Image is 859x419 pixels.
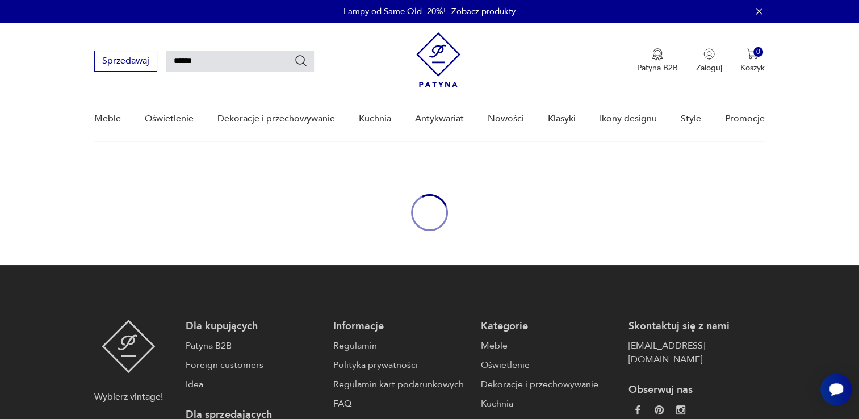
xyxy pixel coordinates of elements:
button: Szukaj [294,54,308,68]
a: Klasyki [548,97,576,141]
a: Ikony designu [600,97,657,141]
a: Idea [186,378,322,391]
p: Kategorie [481,320,617,333]
a: Regulamin kart podarunkowych [333,378,470,391]
a: FAQ [333,397,470,410]
img: 37d27d81a828e637adc9f9cb2e3d3a8a.webp [655,405,664,414]
a: Kuchnia [481,397,617,410]
button: Sprzedawaj [94,51,157,72]
img: Patyna - sklep z meblami i dekoracjami vintage [416,32,460,87]
a: Promocje [725,97,765,141]
p: Obserwuj nas [628,383,765,397]
a: Antykwariat [415,97,464,141]
button: Patyna B2B [637,48,678,73]
p: Skontaktuj się z nami [628,320,765,333]
img: Ikona koszyka [747,48,758,60]
a: Kuchnia [359,97,391,141]
a: Patyna B2B [186,339,322,353]
img: Patyna - sklep z meblami i dekoracjami vintage [102,320,156,373]
a: Meble [94,97,121,141]
p: Koszyk [740,62,765,73]
img: c2fd9cf7f39615d9d6839a72ae8e59e5.webp [676,405,685,414]
p: Informacje [333,320,470,333]
button: Zaloguj [696,48,722,73]
a: Regulamin [333,339,470,353]
div: 0 [753,47,763,57]
a: Oświetlenie [145,97,194,141]
img: Ikona medalu [652,48,663,61]
img: Ikonka użytkownika [703,48,715,60]
a: Dekoracje i przechowywanie [217,97,335,141]
a: Foreign customers [186,358,322,372]
a: Style [681,97,701,141]
p: Lampy od Same Old -20%! [343,6,446,17]
a: Meble [481,339,617,353]
p: Zaloguj [696,62,722,73]
iframe: Smartsupp widget button [820,374,852,405]
a: Ikona medaluPatyna B2B [637,48,678,73]
a: Polityka prywatności [333,358,470,372]
a: Zobacz produkty [451,6,516,17]
img: da9060093f698e4c3cedc1453eec5031.webp [633,405,642,414]
a: [EMAIL_ADDRESS][DOMAIN_NAME] [628,339,765,366]
a: Nowości [488,97,524,141]
a: Dekoracje i przechowywanie [481,378,617,391]
button: 0Koszyk [740,48,765,73]
a: Sprzedawaj [94,58,157,66]
p: Wybierz vintage! [94,390,163,404]
p: Dla kupujących [186,320,322,333]
p: Patyna B2B [637,62,678,73]
a: Oświetlenie [481,358,617,372]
